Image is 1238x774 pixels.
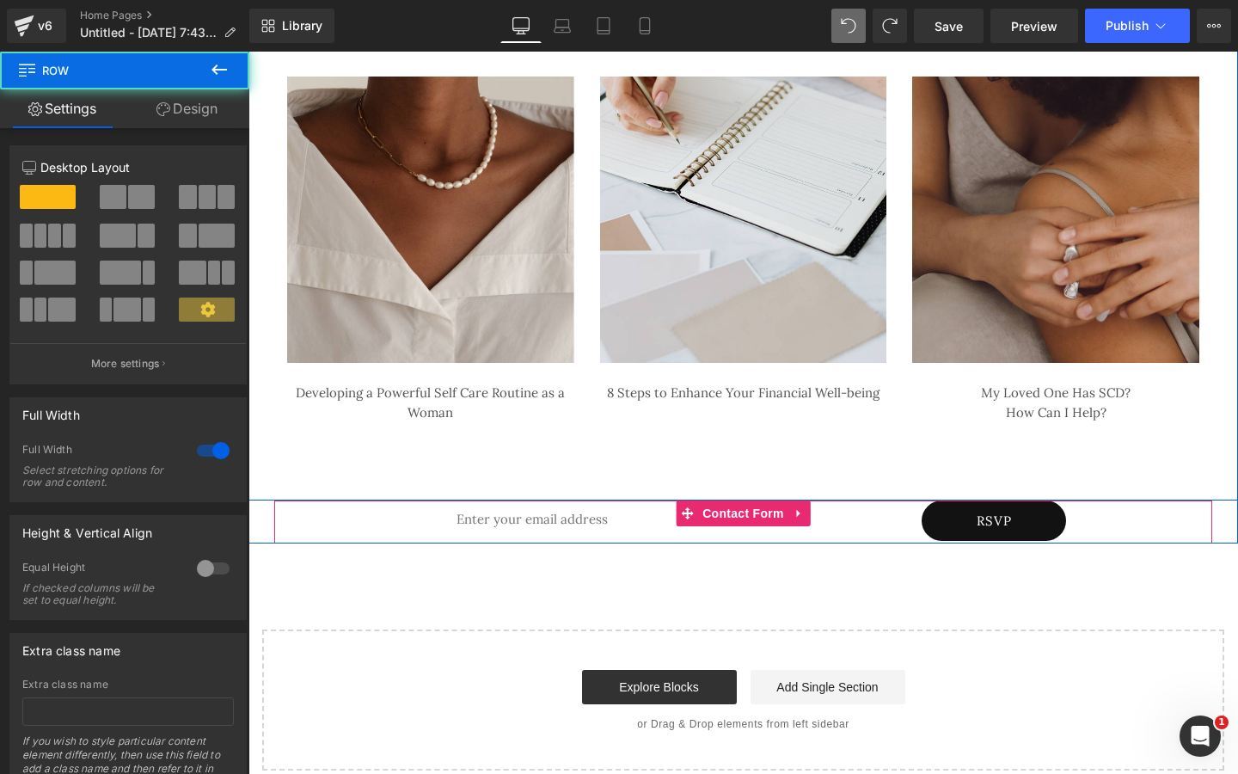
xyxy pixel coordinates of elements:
span: Untitled - [DATE] 7:43:16 [80,26,217,40]
div: If checked columns will be set to equal height. [22,582,177,606]
p: More settings [91,356,160,372]
a: Desktop [500,9,542,43]
p: My Loved One Has SCD? [664,332,951,352]
p: Desktop Layout [22,158,234,176]
button: Publish [1085,9,1190,43]
a: Add Single Section [502,618,657,653]
a: v6 [7,9,66,43]
p: Developing a Powerful Self Care Routine as a Woman [39,332,326,371]
iframe: Intercom live chat [1180,716,1221,757]
span: Contact Form [450,449,540,475]
button: More [1197,9,1231,43]
span: Row [17,52,189,89]
a: Mobile [624,9,665,43]
span: Library [282,18,322,34]
span: Publish [1106,19,1149,33]
p: How Can I Help? [664,352,951,372]
input: Enter your email address [189,449,656,487]
div: Equal Height [22,561,180,579]
div: Select stretching options for row and content. [22,464,177,488]
a: Preview [990,9,1078,43]
a: Home Pages [80,9,249,22]
a: Design [125,89,249,128]
a: Tablet [583,9,624,43]
span: 1 [1215,716,1229,729]
a: Expand / Collapse [540,449,562,475]
button: RSVP [673,449,818,489]
a: Laptop [542,9,583,43]
a: Explore Blocks [334,618,488,653]
span: Preview [1011,17,1057,35]
button: Undo [831,9,866,43]
a: New Library [249,9,334,43]
div: v6 [34,15,56,37]
button: More settings [10,343,246,384]
span: Save [935,17,963,35]
p: 8 Steps to Enhance Your Financial Well-being [352,332,639,352]
div: Extra class name [22,634,120,658]
div: Full Width [22,443,180,461]
div: Full Width [22,398,80,422]
p: or Drag & Drop elements from left sidebar [41,666,948,679]
div: Height & Vertical Align [22,516,152,540]
button: Redo [873,9,907,43]
div: Extra class name [22,679,234,691]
